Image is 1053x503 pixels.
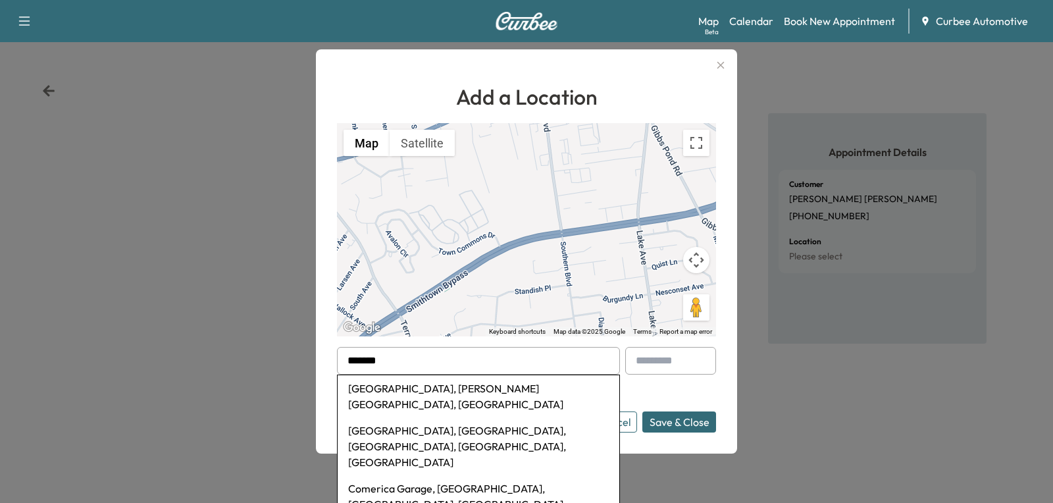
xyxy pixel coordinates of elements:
[489,327,546,336] button: Keyboard shortcuts
[729,13,773,29] a: Calendar
[659,328,712,335] a: Report a map error
[340,319,384,336] img: Google
[683,294,709,321] button: Drag Pegman onto the map to open Street View
[553,328,625,335] span: Map data ©2025 Google
[340,319,384,336] a: Open this area in Google Maps (opens a new window)
[683,130,709,156] button: Toggle fullscreen view
[390,130,455,156] button: Show satellite imagery
[683,247,709,273] button: Map camera controls
[344,130,390,156] button: Show street map
[784,13,895,29] a: Book New Appointment
[705,27,719,37] div: Beta
[338,375,619,417] li: [GEOGRAPHIC_DATA], [PERSON_NAME][GEOGRAPHIC_DATA], [GEOGRAPHIC_DATA]
[936,13,1028,29] span: Curbee Automotive
[337,81,716,113] h1: Add a Location
[642,411,716,433] button: Save & Close
[633,328,652,335] a: Terms (opens in new tab)
[698,13,719,29] a: MapBeta
[495,12,558,30] img: Curbee Logo
[338,417,619,475] li: [GEOGRAPHIC_DATA], [GEOGRAPHIC_DATA], [GEOGRAPHIC_DATA], [GEOGRAPHIC_DATA], [GEOGRAPHIC_DATA]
